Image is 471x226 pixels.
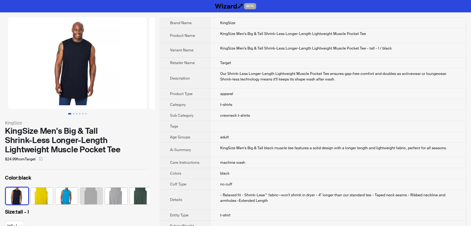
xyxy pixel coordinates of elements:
span: black [220,171,229,176]
label: black [5,174,150,182]
img: black [6,188,28,204]
span: t-shirt [220,213,230,218]
span: Tags [170,124,178,129]
span: Details [170,197,182,202]
div: KingSize [5,120,150,126]
span: adult [220,135,229,140]
button: Go to slide 2 [73,113,74,115]
span: Care Instructions [170,160,199,165]
img: KingSize Men's Big & Tall Shrink-Less Longer-Length Lightweight Muscle Pocket Tee KingSize Men's ... [149,17,288,109]
button: Go to slide 5 [82,113,84,115]
span: machine wash [220,160,245,165]
button: Go to slide 4 [79,113,81,115]
span: crewneck t-shirts [220,113,250,118]
div: Our Shrink-Less Longer-Length Lightweight Muscle Pocket Tee ensures gap-free comfort and doubles ... [220,71,456,82]
label: available [31,187,53,204]
div: KingSize Men's Big & Tall Shrink-Less Longer-Length Lightweight Muscle Pocket Tee [220,31,456,37]
div: $24.99 from Target [5,154,150,164]
span: Size : [5,209,16,215]
div: KingSize Men's Big & Tall black muscle tee features a solid design with a longer length and light... [220,145,456,151]
span: apparel [220,91,233,96]
span: Sub Category [170,113,194,118]
span: Target [220,60,231,65]
span: Category [170,102,186,107]
span: Brand Name [170,20,192,25]
span: Age Groups [170,135,190,140]
img: heather grey [105,188,127,204]
img: KingSize Men's Big & Tall Shrink-Less Longer-Length Lightweight Muscle Pocket Tee KingSize Men's ... [8,17,147,109]
label: available [105,187,127,204]
span: select [39,157,42,161]
span: no cuff [220,182,232,187]
label: available [6,187,28,204]
img: hunter [130,188,152,204]
span: Colors [170,171,181,176]
img: cyber yellow [31,188,53,204]
button: Go to slide 3 [76,113,77,115]
span: BETA [244,3,256,9]
span: Retailer Name [170,60,195,65]
button: Go to slide 1 [68,113,71,115]
span: Product Name [170,33,195,38]
label: unavailable [80,187,102,204]
span: Ai Summary [170,147,191,152]
div: KingSize Men's Big & Tall Shrink-Less Longer-Length Lightweight Muscle Pocket Tee - tall - l / black [220,46,456,51]
span: Entity Type [170,213,189,218]
span: Cuff Type [170,182,186,187]
div: - Relaxed fit - Shrink-Less™ fabric—won't shrink in dryer - 4" longer than our standard tee - Tap... [220,192,456,203]
button: Go to slide 6 [85,113,87,115]
img: heather charcoal [80,188,102,204]
label: available [130,187,152,204]
span: Color : [5,175,19,181]
img: electric turquoise [55,188,78,204]
span: t-shirts [220,102,232,107]
span: Product Type [170,91,193,96]
label: tall - l [5,208,150,216]
span: KingSize [220,20,235,25]
div: KingSize Men's Big & Tall Shrink-Less Longer-Length Lightweight Muscle Pocket Tee [5,126,150,154]
span: Description [170,76,190,81]
label: available [55,187,78,204]
span: Variant Name [170,48,194,53]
